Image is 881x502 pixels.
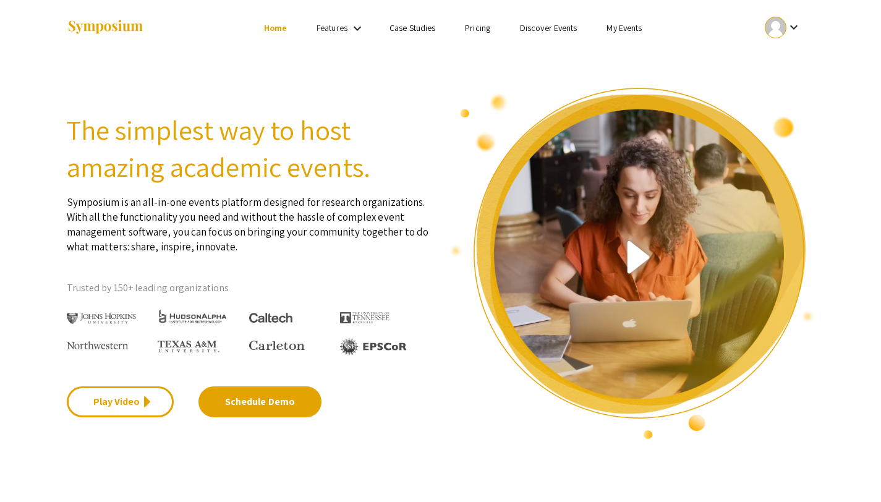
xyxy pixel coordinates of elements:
img: Caltech [249,313,292,323]
a: Case Studies [389,22,435,33]
iframe: Chat [9,446,53,493]
a: Play Video [67,386,174,417]
img: Symposium by ForagerOne [67,19,144,36]
img: Carleton [249,341,305,351]
img: Texas A&M University [158,341,219,353]
img: Johns Hopkins University [67,313,137,325]
img: The University of Tennessee [340,312,389,323]
a: Home [264,22,287,33]
p: Trusted by 150+ leading organizations [67,279,432,297]
h2: The simplest way to host amazing academic events. [67,111,432,185]
img: HudsonAlpha [158,309,228,323]
mat-icon: Expand Features list [350,21,365,36]
button: Expand account dropdown [752,14,814,41]
a: Features [317,22,347,33]
img: EPSCOR [340,338,408,355]
a: Pricing [465,22,490,33]
a: Schedule Demo [198,386,321,417]
img: Northwestern [67,341,129,349]
mat-icon: Expand account dropdown [786,20,801,35]
img: video overview of Symposium [450,87,815,440]
a: My Events [606,22,642,33]
a: Discover Events [520,22,577,33]
p: Symposium is an all-in-one events platform designed for research organizations. With all the func... [67,185,432,254]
